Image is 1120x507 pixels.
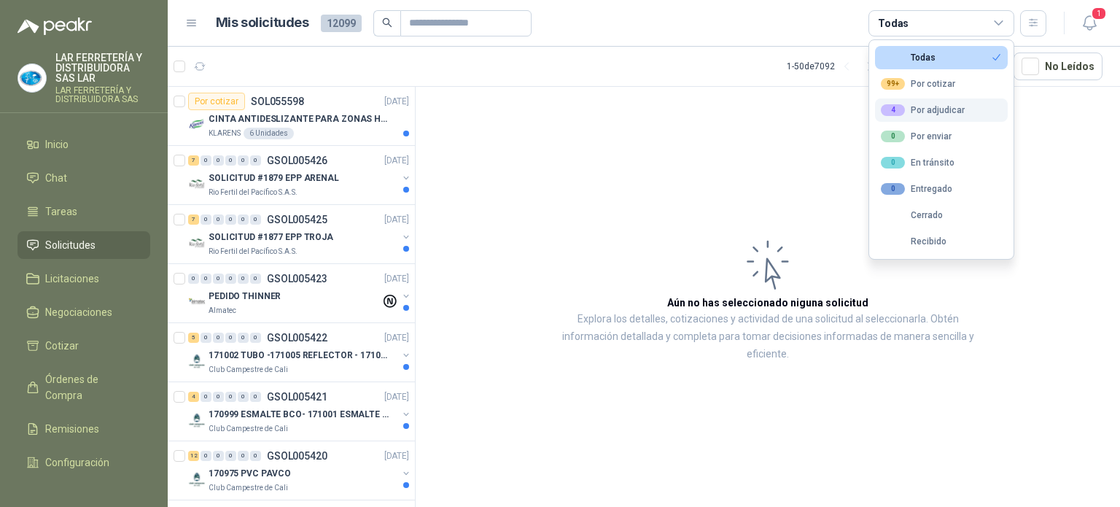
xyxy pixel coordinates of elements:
[17,18,92,35] img: Logo peakr
[209,305,236,317] p: Almatec
[201,274,211,284] div: 0
[875,230,1008,253] button: Recibido
[188,352,206,370] img: Company Logo
[55,53,150,83] p: LAR FERRETERÍA Y DISTRIBUIDORA SAS LAR
[1076,10,1102,36] button: 1
[201,392,211,402] div: 0
[238,214,249,225] div: 0
[667,295,868,311] h3: Aún no has seleccionado niguna solicitud
[881,104,965,116] div: Por adjudicar
[55,86,150,104] p: LAR FERRETERÍA Y DISTRIBUIDORA SAS
[17,198,150,225] a: Tareas
[188,471,206,488] img: Company Logo
[188,274,199,284] div: 0
[188,116,206,133] img: Company Logo
[1014,53,1102,80] button: No Leídos
[188,447,412,494] a: 12 0 0 0 0 0 GSOL005420[DATE] Company Logo170975 PVC PAVCOClub Campestre de Cali
[875,177,1008,201] button: 0Entregado
[881,53,936,63] div: Todas
[881,131,952,142] div: Por enviar
[250,333,261,343] div: 0
[188,451,199,461] div: 12
[201,155,211,166] div: 0
[225,392,236,402] div: 0
[250,392,261,402] div: 0
[188,388,412,435] a: 4 0 0 0 0 0 GSOL005421[DATE] Company Logo170999 ESMALTE BCO- 171001 ESMALTE GRISClub Campestre de...
[209,187,297,198] p: Rio Fertil del Pacífico S.A.S.
[188,333,199,343] div: 5
[875,204,1008,227] button: Cerrado
[17,415,150,443] a: Remisiones
[881,210,943,220] div: Cerrado
[45,421,99,437] span: Remisiones
[238,155,249,166] div: 0
[225,274,236,284] div: 0
[787,55,882,78] div: 1 - 50 de 7092
[384,449,409,463] p: [DATE]
[875,125,1008,148] button: 0Por enviar
[216,12,309,34] h1: Mis solicitudes
[881,157,905,169] div: 0
[225,451,236,461] div: 0
[267,451,327,461] p: GSOL005420
[321,15,362,32] span: 12099
[188,392,199,402] div: 4
[238,274,249,284] div: 0
[188,234,206,252] img: Company Logo
[188,270,412,317] a: 0 0 0 0 0 0 GSOL005423[DATE] Company LogoPEDIDO THINNERAlmatec
[881,78,905,90] div: 99+
[250,451,261,461] div: 0
[17,131,150,158] a: Inicio
[225,214,236,225] div: 0
[188,93,245,110] div: Por cotizar
[881,104,905,116] div: 4
[209,246,297,258] p: Rio Fertil del Pacífico S.A.S.
[238,333,249,343] div: 0
[45,304,112,320] span: Negociaciones
[881,157,954,169] div: En tránsito
[267,274,327,284] p: GSOL005423
[213,155,224,166] div: 0
[209,231,333,244] p: SOLICITUD #1877 EPP TROJA
[384,331,409,345] p: [DATE]
[45,204,77,220] span: Tareas
[251,96,304,107] p: SOL055598
[209,128,241,139] p: KLARENS
[188,214,199,225] div: 7
[267,155,327,166] p: GSOL005426
[213,451,224,461] div: 0
[382,18,392,28] span: search
[250,274,261,284] div: 0
[384,95,409,109] p: [DATE]
[209,364,288,376] p: Club Campestre de Cali
[209,423,288,435] p: Club Campestre de Cali
[209,349,390,363] p: 171002 TUBO -171005 REFLECTOR - 171007 PANEL
[209,112,390,126] p: CINTA ANTIDESLIZANTE PARA ZONAS HUMEDAS
[17,265,150,293] a: Licitaciones
[45,271,99,287] span: Licitaciones
[561,311,974,363] p: Explora los detalles, cotizaciones y actividad de una solicitud al seleccionarla. Obtén informaci...
[225,155,236,166] div: 0
[875,46,1008,69] button: Todas
[213,274,224,284] div: 0
[238,451,249,461] div: 0
[209,408,390,422] p: 170999 ESMALTE BCO- 171001 ESMALTE GRIS
[209,467,291,481] p: 170975 PVC PAVCO
[878,15,909,31] div: Todas
[17,231,150,259] a: Solicitudes
[875,151,1008,174] button: 0En tránsito
[168,87,415,146] a: Por cotizarSOL055598[DATE] Company LogoCINTA ANTIDESLIZANTE PARA ZONAS HUMEDASKLARENS6 Unidades
[201,214,211,225] div: 0
[17,298,150,326] a: Negociaciones
[188,152,412,198] a: 7 0 0 0 0 0 GSOL005426[DATE] Company LogoSOLICITUD #1879 EPP ARENALRio Fertil del Pacífico S.A.S.
[45,338,79,354] span: Cotizar
[267,392,327,402] p: GSOL005421
[201,451,211,461] div: 0
[209,290,281,303] p: PEDIDO THINNER
[875,72,1008,96] button: 99+Por cotizar
[17,365,150,409] a: Órdenes de Compra
[384,154,409,168] p: [DATE]
[881,183,905,195] div: 0
[384,390,409,404] p: [DATE]
[209,482,288,494] p: Club Campestre de Cali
